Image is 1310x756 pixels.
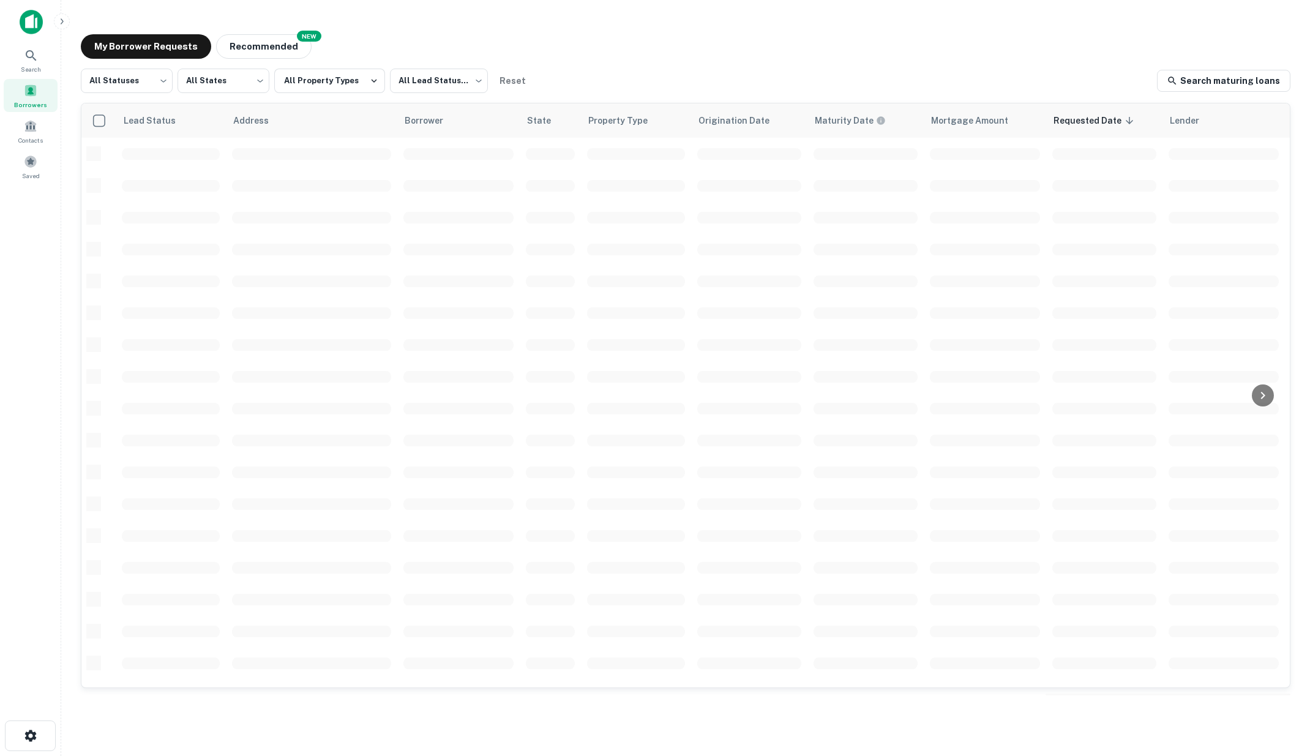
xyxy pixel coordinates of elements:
[116,103,226,138] th: Lead Status
[21,64,41,74] span: Search
[1170,113,1215,128] span: Lender
[520,103,581,138] th: State
[931,113,1024,128] span: Mortgage Amount
[123,113,192,128] span: Lead Status
[588,113,664,128] span: Property Type
[4,114,58,148] a: Contacts
[1054,113,1137,128] span: Requested Date
[397,103,520,138] th: Borrower
[815,114,886,127] div: Maturity dates displayed may be estimated. Please contact the lender for the most accurate maturi...
[1162,103,1285,138] th: Lender
[216,34,312,59] button: Recommended
[4,43,58,77] a: Search
[18,135,43,145] span: Contacts
[178,65,269,97] div: All States
[691,103,807,138] th: Origination Date
[297,31,321,42] div: NEW
[233,113,285,128] span: Address
[405,113,459,128] span: Borrower
[14,100,47,110] span: Borrowers
[924,103,1046,138] th: Mortgage Amount
[81,65,173,97] div: All Statuses
[274,69,385,93] button: All Property Types
[226,103,397,138] th: Address
[1157,70,1290,92] a: Search maturing loans
[1046,103,1162,138] th: Requested Date
[22,171,40,181] span: Saved
[493,69,532,93] button: Reset
[807,103,924,138] th: Maturity dates displayed may be estimated. Please contact the lender for the most accurate maturi...
[581,103,691,138] th: Property Type
[1249,619,1310,678] iframe: Chat Widget
[4,79,58,112] a: Borrowers
[81,34,211,59] button: My Borrower Requests
[20,10,43,34] img: capitalize-icon.png
[390,65,488,97] div: All Lead Statuses
[815,114,902,127] span: Maturity dates displayed may be estimated. Please contact the lender for the most accurate maturi...
[4,150,58,183] a: Saved
[698,113,785,128] span: Origination Date
[527,113,567,128] span: State
[815,114,874,127] h6: Maturity Date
